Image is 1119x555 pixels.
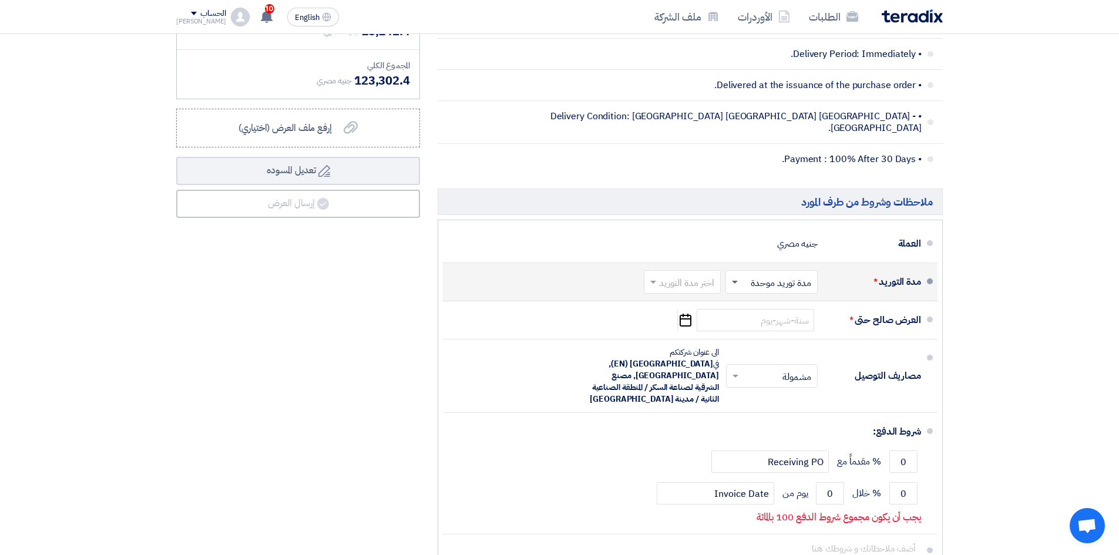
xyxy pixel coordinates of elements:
button: إرسال العرض [176,190,420,218]
div: Open chat [1070,508,1105,543]
div: المجموع الكلي [186,59,410,72]
span: • Delivery Period: Immediately. [535,48,922,60]
span: 10 [265,4,274,14]
input: payment-term-2 [657,482,774,504]
div: الحساب [200,9,226,19]
input: payment-term-2 [816,482,844,504]
span: • Delivered at the issuance of the purchase order. [535,79,922,91]
span: English [295,14,320,22]
p: يجب أن يكون مجموع شروط الدفع 100 بالمائة [757,512,921,523]
input: payment-term-2 [711,450,829,473]
img: profile_test.png [231,8,250,26]
span: • Payment : 100% After 30 Days. [535,153,922,165]
div: مدة التوريد [827,268,921,296]
div: جنيه مصري [777,233,818,255]
img: Teradix logo [882,9,943,23]
span: 123,302.4 [354,72,410,89]
span: % مقدماً مع [837,456,881,467]
span: % خلال [852,487,881,499]
div: العرض صالح حتى [827,306,921,334]
div: [PERSON_NAME] [176,18,226,25]
span: يوم من [782,487,808,499]
span: [GEOGRAPHIC_DATA] (EN), [GEOGRAPHIC_DATA], مصنع الشرقية لصناعة السكر / المنطقة الصناعية الثانية /... [590,358,719,405]
span: جنيه مصري [324,25,359,38]
input: payment-term-2 [889,482,918,504]
span: • Delivery Condition: [GEOGRAPHIC_DATA] [GEOGRAPHIC_DATA] [GEOGRAPHIC_DATA] - [GEOGRAPHIC_DATA]. [535,110,922,134]
div: مصاريف التوصيل [827,362,921,390]
div: العملة [827,230,921,258]
span: جنيه مصري [317,75,352,87]
input: payment-term-1 [889,450,918,473]
span: إرفع ملف العرض (اختياري) [238,121,332,135]
div: شروط الدفع: [462,418,921,446]
a: الأوردرات [728,3,799,31]
button: English [287,8,339,26]
h5: ملاحظات وشروط من طرف المورد [438,189,943,215]
input: سنة-شهر-يوم [697,309,814,331]
a: الطلبات [799,3,868,31]
a: ملف الشركة [645,3,728,31]
div: الى عنوان شركتكم في [590,347,719,405]
button: تعديل المسوده [176,157,420,185]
